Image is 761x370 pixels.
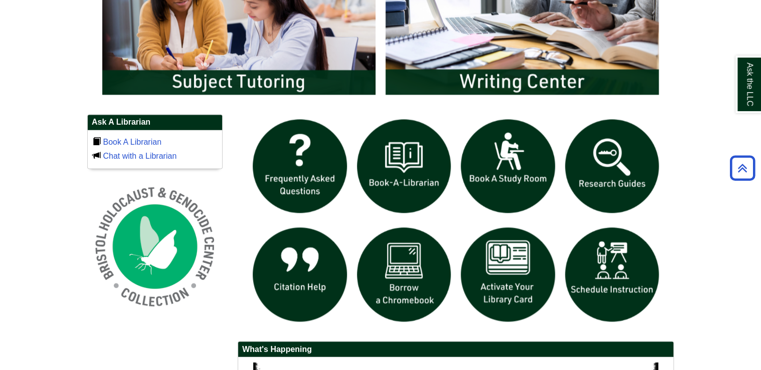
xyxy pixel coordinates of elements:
[88,115,222,130] h2: Ask A Librarian
[248,114,664,331] div: slideshow
[248,114,352,218] img: frequently asked questions
[560,222,664,326] img: For faculty. Schedule Library Instruction icon links to form.
[352,222,456,326] img: Borrow a chromebook icon links to the borrow a chromebook web page
[87,179,223,314] img: Holocaust and Genocide Collection
[456,222,560,326] img: activate Library Card icon links to form to activate student ID into library card
[238,341,673,357] h2: What's Happening
[352,114,456,218] img: Book a Librarian icon links to book a librarian web page
[248,222,352,326] img: citation help icon links to citation help guide page
[560,114,664,218] img: Research Guides icon links to research guides web page
[103,138,161,146] a: Book A Librarian
[103,152,176,160] a: Chat with a Librarian
[456,114,560,218] img: book a study room icon links to book a study room web page
[726,161,758,175] a: Back to Top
